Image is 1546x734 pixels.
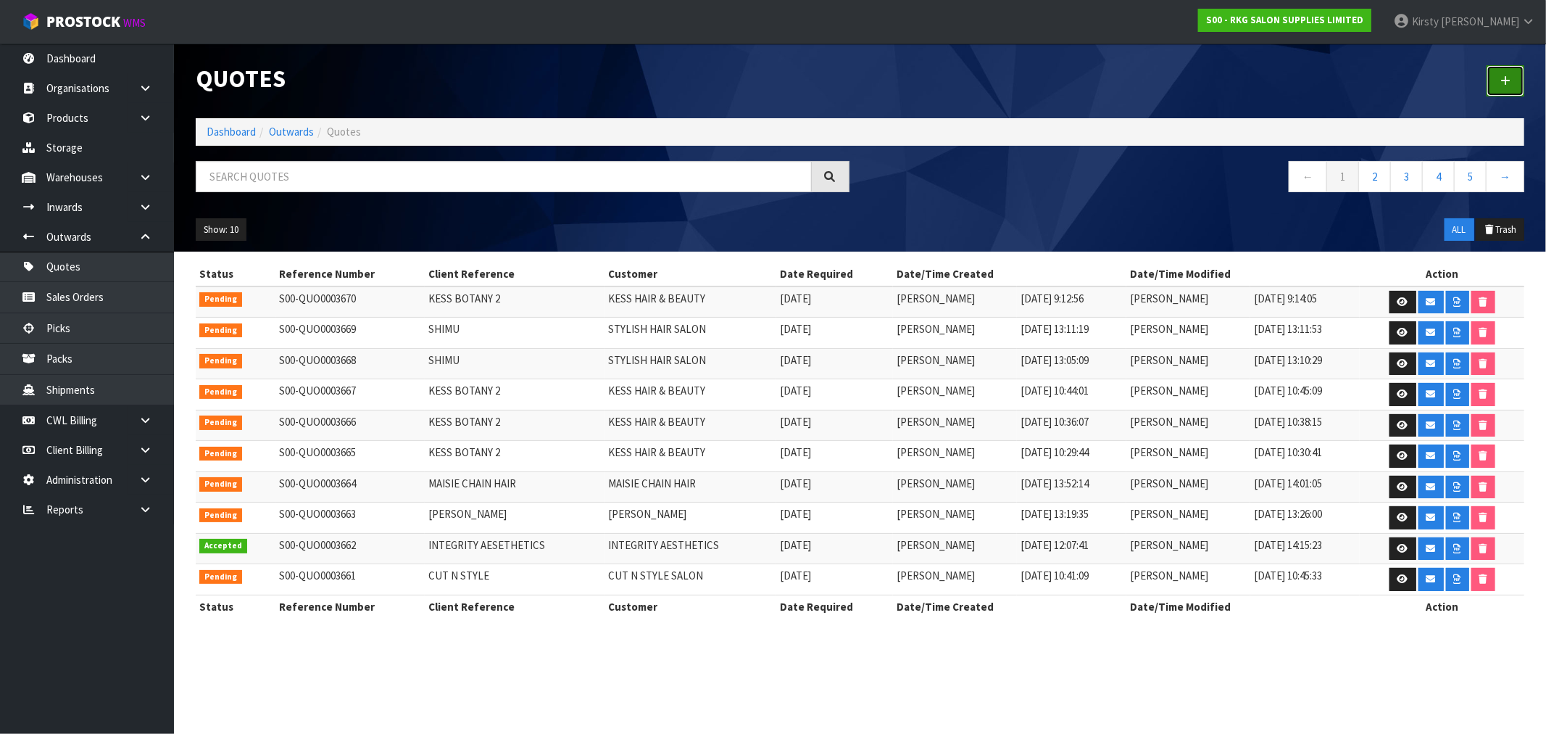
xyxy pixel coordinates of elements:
[1017,564,1126,595] td: [DATE] 10:41:09
[893,348,1017,379] td: [PERSON_NAME]
[604,564,776,595] td: CUT N STYLE SALON
[604,379,776,411] td: KESS HAIR & BEAUTY
[1017,533,1126,564] td: [DATE] 12:07:41
[275,410,425,441] td: S00-QUO0003666
[1250,533,1360,564] td: [DATE] 14:15:23
[196,218,246,242] button: Show: 10
[123,16,146,30] small: WMS
[1126,379,1250,411] td: [PERSON_NAME]
[275,503,425,534] td: S00-QUO0003663
[604,348,776,379] td: STYLISH HAIR SALON
[425,318,604,349] td: SHIMU
[425,379,604,411] td: KESS BOTANY 2
[1445,218,1474,242] button: ALL
[199,539,247,553] span: Accepted
[1289,161,1327,192] a: ←
[893,263,1126,286] th: Date/Time Created
[1250,503,1360,534] td: [DATE] 13:26:00
[46,12,120,31] span: ProStock
[199,323,242,338] span: Pending
[425,348,604,379] td: SHIMU
[1126,286,1250,318] td: [PERSON_NAME]
[199,477,242,492] span: Pending
[199,385,242,400] span: Pending
[893,564,1017,595] td: [PERSON_NAME]
[1017,379,1126,411] td: [DATE] 10:44:01
[776,263,893,286] th: Date Required
[1126,441,1250,472] td: [PERSON_NAME]
[893,471,1017,503] td: [PERSON_NAME]
[1486,161,1524,192] a: →
[776,595,893,618] th: Date Required
[1360,263,1524,286] th: Action
[1198,9,1371,32] a: S00 - RKG SALON SUPPLIES LIMITED
[1126,348,1250,379] td: [PERSON_NAME]
[780,353,811,367] span: [DATE]
[1126,410,1250,441] td: [PERSON_NAME]
[196,263,275,286] th: Status
[1454,161,1487,192] a: 5
[893,318,1017,349] td: [PERSON_NAME]
[1441,15,1519,28] span: [PERSON_NAME]
[199,570,242,585] span: Pending
[1206,14,1363,26] strong: S00 - RKG SALON SUPPLIES LIMITED
[604,263,776,286] th: Customer
[1390,161,1423,192] a: 3
[1126,533,1250,564] td: [PERSON_NAME]
[604,503,776,534] td: [PERSON_NAME]
[1422,161,1455,192] a: 4
[425,533,604,564] td: INTEGRITY AESETHETICS
[275,471,425,503] td: S00-QUO0003664
[199,447,242,461] span: Pending
[327,125,361,139] span: Quotes
[1250,441,1360,472] td: [DATE] 10:30:41
[604,318,776,349] td: STYLISH HAIR SALON
[604,410,776,441] td: KESS HAIR & BEAUTY
[1126,564,1250,595] td: [PERSON_NAME]
[275,564,425,595] td: S00-QUO0003661
[604,533,776,564] td: INTEGRITY AESTHETICS
[1017,503,1126,534] td: [DATE] 13:19:35
[1250,318,1360,349] td: [DATE] 13:11:53
[1126,503,1250,534] td: [PERSON_NAME]
[425,410,604,441] td: KESS BOTANY 2
[1250,379,1360,411] td: [DATE] 10:45:09
[1126,595,1360,618] th: Date/Time Modified
[780,507,811,521] span: [DATE]
[780,384,811,397] span: [DATE]
[275,318,425,349] td: S00-QUO0003669
[1250,564,1360,595] td: [DATE] 10:45:33
[1017,286,1126,318] td: [DATE] 9:12:56
[893,286,1017,318] td: [PERSON_NAME]
[1126,263,1360,286] th: Date/Time Modified
[604,471,776,503] td: MAISIE CHAIN HAIR
[275,348,425,379] td: S00-QUO0003668
[780,538,811,552] span: [DATE]
[275,263,425,286] th: Reference Number
[1126,318,1250,349] td: [PERSON_NAME]
[1017,441,1126,472] td: [DATE] 10:29:44
[269,125,314,139] a: Outwards
[425,564,604,595] td: CUT N STYLE
[275,379,425,411] td: S00-QUO0003667
[871,161,1525,197] nav: Page navigation
[425,595,604,618] th: Client Reference
[199,416,242,430] span: Pending
[425,471,604,503] td: MAISIE CHAIN HAIR
[1358,161,1391,192] a: 2
[199,354,242,368] span: Pending
[1326,161,1359,192] a: 1
[893,379,1017,411] td: [PERSON_NAME]
[275,533,425,564] td: S00-QUO0003662
[604,595,776,618] th: Customer
[1250,348,1360,379] td: [DATE] 13:10:29
[22,12,40,30] img: cube-alt.png
[1412,15,1439,28] span: Kirsty
[196,595,275,618] th: Status
[893,595,1126,618] th: Date/Time Created
[780,477,811,490] span: [DATE]
[199,508,242,523] span: Pending
[780,445,811,459] span: [DATE]
[1017,318,1126,349] td: [DATE] 13:11:19
[275,441,425,472] td: S00-QUO0003665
